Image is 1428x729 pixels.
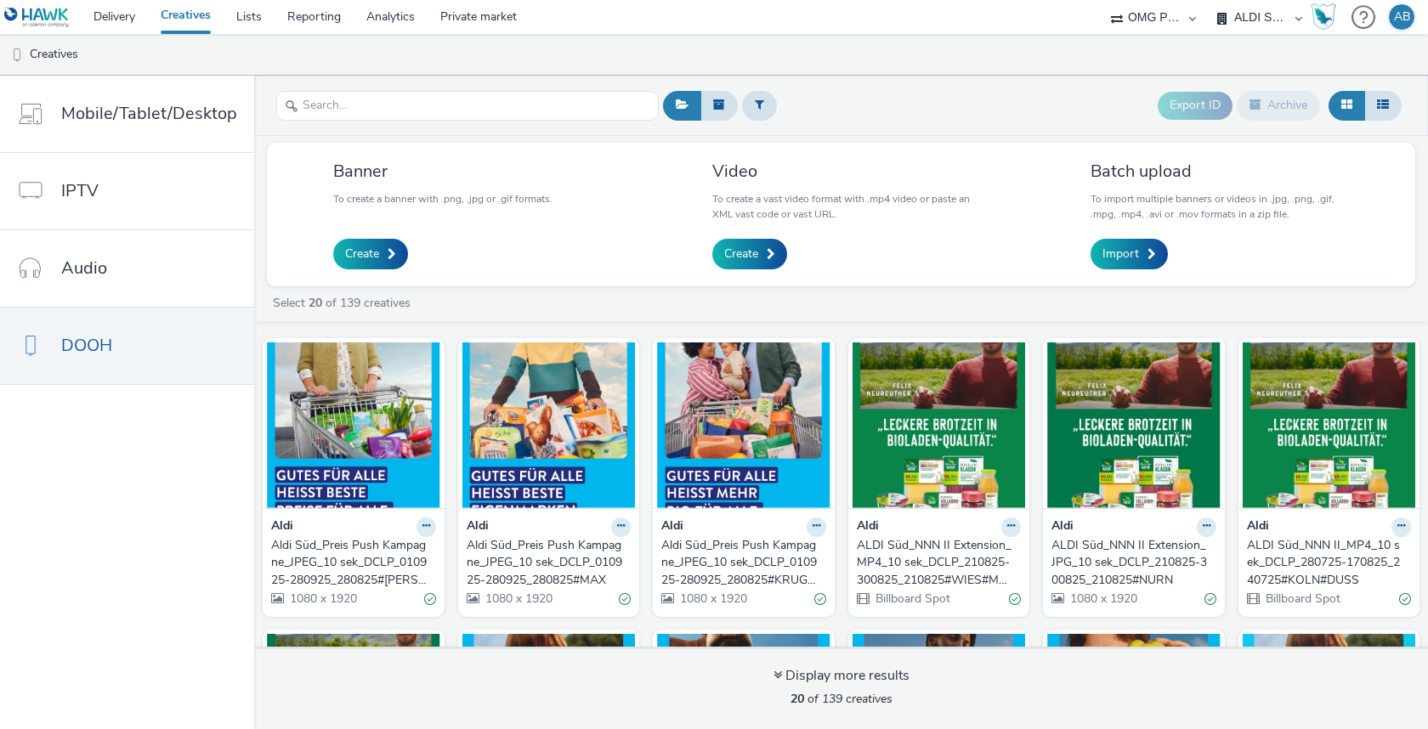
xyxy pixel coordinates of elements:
div: Aldi Süd_Preis Push Kampagne_JPEG_10 sek_DCLP_010925-280925_280825#KRUGERS [661,537,819,589]
h3: Banner [333,160,552,183]
strong: Aldi [661,517,683,537]
strong: Aldi [1247,517,1269,537]
a: ALDI Süd_NNN II Extension_MP4_10 sek_DCLP_210825-300825_210825#WIES#MANN [857,537,1022,589]
a: Aldi Süd_Preis Push Kampagne_JPEG_10 sek_DCLP_010925-280925_280825#MAX [467,537,632,589]
img: Aldi Süd_Preis Push Kampagne_JPEG_10 sek_DCLP_010925-280925_280825#RUTH visual [267,342,440,508]
img: ALDI Süd_NNN II Extension_MP4_10 sek_DCLP_210825-300825_210825#WIES#MANN visual [853,342,1026,508]
strong: 20 [790,691,804,707]
p: To create a banner with .png, .jpg or .gif formats. [333,191,552,206]
div: Valid [424,591,436,608]
div: Valid [1204,591,1216,608]
span: Import [1102,246,1139,263]
a: Hawk Academy [1311,3,1343,31]
span: DOOH [61,333,112,358]
span: Create [345,246,379,263]
span: Billboard Spot [874,591,950,607]
strong: 20 [309,295,322,311]
button: Grid [1329,91,1365,120]
span: Create [724,246,758,263]
div: AB [1394,4,1410,30]
div: Valid [619,591,631,608]
div: Display more results [773,666,909,686]
span: of 139 creatives [790,691,892,707]
h3: Batch upload [1091,160,1349,183]
strong: Aldi [467,517,489,537]
span: 1080 x 1920 [1068,591,1137,607]
div: ALDI Süd_NNN II_MP4_10 sek_DCLP_280725-170825_240725#KOLN#DUSS [1247,537,1405,589]
span: Mobile/Tablet/Desktop [61,101,237,126]
strong: Aldi [857,517,879,537]
strong: Aldi [271,517,293,537]
img: ALDI Süd_NNN II Extension_JPG_10 sek_DCLP_210825-300825_210825#NURN visual [1047,342,1221,508]
span: 1080 x 1920 [288,591,357,607]
a: Create [712,239,787,269]
div: Valid [814,591,826,608]
button: Table [1364,91,1402,120]
div: Valid [1009,591,1021,608]
button: Archive [1237,91,1320,120]
img: ALDI Süd_NNN II_MP4_10 sek_DCLP_280725-170825_240725#KOLN#DUSS visual [1243,342,1416,508]
span: 1080 x 1920 [678,591,747,607]
img: Hawk Academy [1311,3,1336,31]
a: Aldi Süd_Preis Push Kampagne_JPEG_10 sek_DCLP_010925-280925_280825#KRUGERS [661,537,826,589]
div: ALDI Süd_NNN II Extension_MP4_10 sek_DCLP_210825-300825_210825#WIES#MANN [857,537,1015,589]
img: dooh [8,47,25,64]
a: Create [333,239,408,269]
a: ALDI Süd_NNN II Extension_JPG_10 sek_DCLP_210825-300825_210825#NURN [1051,537,1216,589]
span: IPTV [61,178,99,203]
span: Audio [61,256,107,280]
div: Aldi Süd_Preis Push Kampagne_JPEG_10 sek_DCLP_010925-280925_280825#MAX [467,537,625,589]
div: ALDI Süd_NNN II Extension_JPG_10 sek_DCLP_210825-300825_210825#NURN [1051,537,1210,589]
img: Aldi Süd_Preis Push Kampagne_JPEG_10 sek_DCLP_010925-280925_280825#MAX visual [462,342,636,508]
p: To create a vast video format with .mp4 video or paste an XML vast code or vast URL. [712,191,971,222]
a: ALDI Süd_NNN II_MP4_10 sek_DCLP_280725-170825_240725#KOLN#DUSS [1247,537,1412,589]
div: Valid [1399,591,1411,608]
a: Import [1091,239,1168,269]
strong: Aldi [1051,517,1074,537]
p: To import multiple banners or videos in .jpg, .png, .gif, .mpg, .mp4, .avi or .mov formats in a z... [1091,191,1349,222]
a: Select of 139 creatives [271,295,417,311]
div: Aldi Süd_Preis Push Kampagne_JPEG_10 sek_DCLP_010925-280925_280825#[PERSON_NAME] [271,537,429,589]
h3: Video [712,160,971,183]
input: Search... [276,91,659,121]
img: undefined Logo [4,7,70,28]
span: 1080 x 1920 [484,591,552,607]
img: Aldi Süd_Preis Push Kampagne_JPEG_10 sek_DCLP_010925-280925_280825#KRUGERS visual [657,342,830,508]
a: Aldi Süd_Preis Push Kampagne_JPEG_10 sek_DCLP_010925-280925_280825#[PERSON_NAME] [271,537,436,589]
button: Export ID [1158,92,1232,119]
span: Billboard Spot [1264,591,1340,607]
